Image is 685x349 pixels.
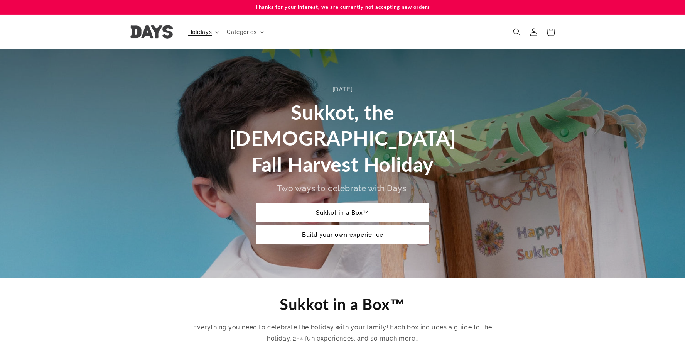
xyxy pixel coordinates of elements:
[508,24,525,41] summary: Search
[130,25,173,39] img: Days United
[227,29,256,36] span: Categories
[192,322,493,344] p: Everything you need to celebrate the holiday with your family! Each box includes a guide to the h...
[188,29,212,36] span: Holidays
[184,24,223,40] summary: Holidays
[229,100,456,176] span: Sukkot, the [DEMOGRAPHIC_DATA] Fall Harvest Holiday
[225,84,460,95] div: [DATE]
[280,295,405,313] span: Sukkot in a Box™
[277,183,408,193] span: Two ways to celebrate with Days:
[256,225,429,244] a: Build your own experience
[256,203,429,222] a: Sukkot in a Box™
[222,24,267,40] summary: Categories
